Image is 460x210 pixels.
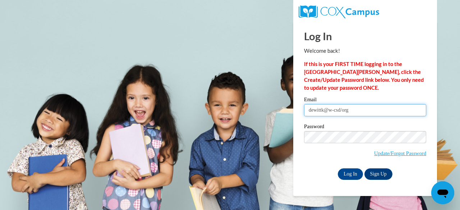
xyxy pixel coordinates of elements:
[304,124,426,131] label: Password
[374,150,426,156] a: Update/Forgot Password
[338,168,363,180] input: Log In
[304,61,424,91] strong: If this is your FIRST TIME logging in to the [GEOGRAPHIC_DATA][PERSON_NAME], click the Create/Upd...
[299,5,379,18] img: COX Campus
[304,29,426,43] h1: Log In
[304,97,426,104] label: Email
[431,181,454,204] iframe: Button to launch messaging window
[304,47,426,55] p: Welcome back!
[364,168,392,180] a: Sign Up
